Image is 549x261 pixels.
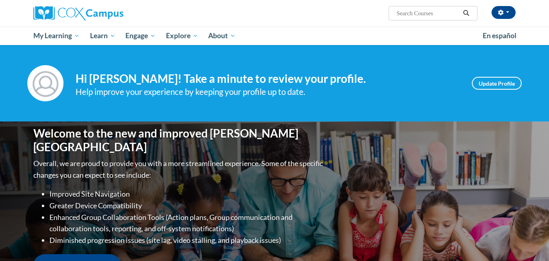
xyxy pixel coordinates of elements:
[203,27,241,45] a: About
[33,6,123,21] img: Cox Campus
[49,212,325,235] li: Enhanced Group Collaboration Tools (Action plans, Group communication and collaboration tools, re...
[460,8,472,18] button: Search
[76,85,460,99] div: Help improve your experience by keeping your profile up to date.
[166,31,198,41] span: Explore
[21,27,528,45] div: Main menu
[90,31,115,41] span: Learn
[33,6,186,21] a: Cox Campus
[492,6,516,19] button: Account Settings
[125,31,156,41] span: Engage
[85,27,121,45] a: Learn
[33,158,325,181] p: Overall, we are proud to provide you with a more streamlined experience. Some of the specific cha...
[396,8,460,18] input: Search Courses
[483,31,516,40] span: En español
[49,200,325,212] li: Greater Device Compatibility
[208,31,236,41] span: About
[33,31,80,41] span: My Learning
[49,234,325,246] li: Diminished progression issues (site lag, video stalling, and playback issues)
[517,229,543,255] iframe: Button to launch messaging window
[477,27,522,44] a: En español
[27,65,64,101] img: Profile Image
[33,127,325,154] h1: Welcome to the new and improved [PERSON_NAME][GEOGRAPHIC_DATA]
[120,27,161,45] a: Engage
[49,188,325,200] li: Improved Site Navigation
[28,27,85,45] a: My Learning
[472,77,522,90] a: Update Profile
[76,72,460,86] h4: Hi [PERSON_NAME]! Take a minute to review your profile.
[161,27,203,45] a: Explore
